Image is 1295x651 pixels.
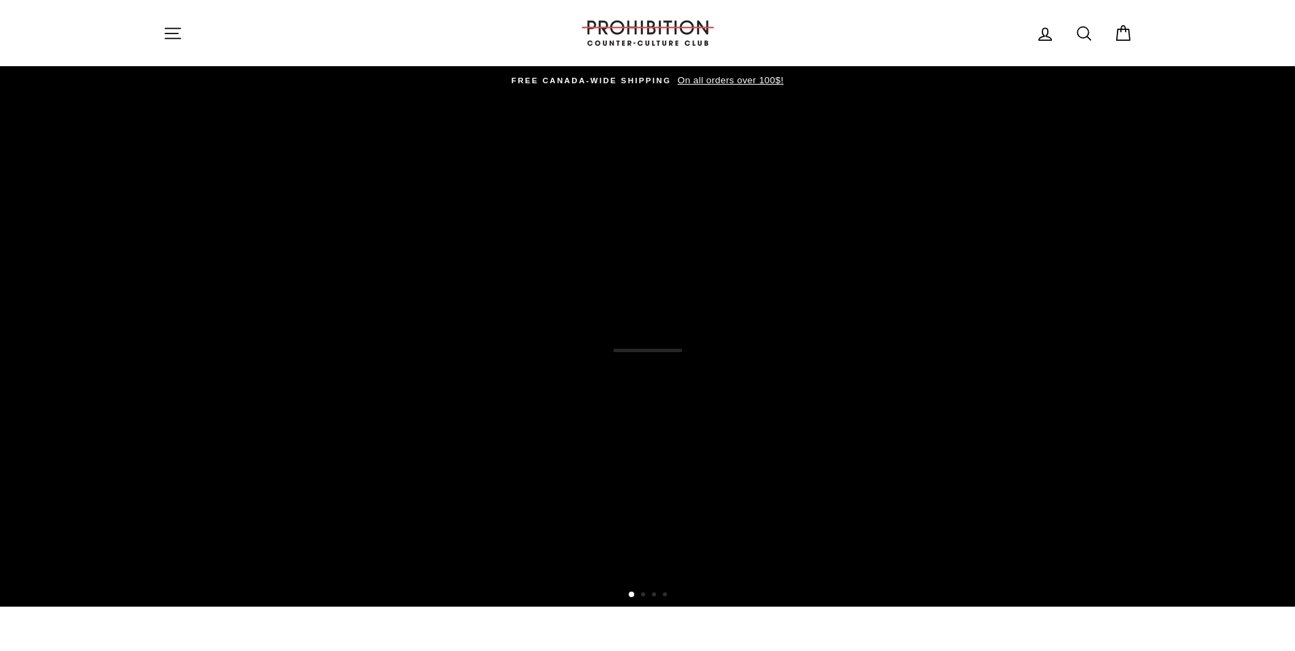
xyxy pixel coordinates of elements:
button: 4 [663,592,670,599]
button: 3 [652,592,659,599]
button: 1 [629,592,636,598]
a: FREE CANADA-WIDE SHIPPING On all orders over 100$! [167,73,1129,88]
span: On all orders over 100$! [674,75,783,85]
img: PROHIBITION COUNTER-CULTURE CLUB [580,20,716,46]
span: FREE CANADA-WIDE SHIPPING [511,76,671,85]
button: 2 [641,592,648,599]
